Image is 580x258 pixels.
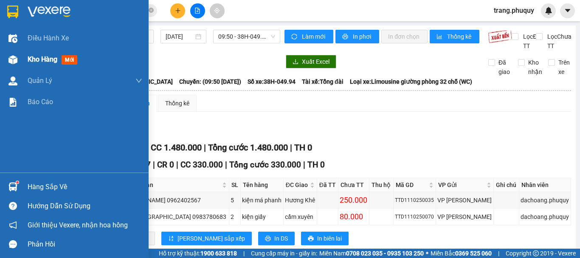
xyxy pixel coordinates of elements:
[9,221,17,229] span: notification
[521,212,569,221] div: dachoang.phuquy
[294,142,312,153] span: TH 0
[394,209,436,225] td: TTD1110250070
[8,55,17,64] img: warehouse-icon
[455,250,492,257] strong: 0369 525 060
[564,7,572,14] span: caret-down
[319,249,424,258] span: Miền Nam
[120,196,228,205] div: [PERSON_NAME] 0962402567
[293,59,298,65] span: download
[290,142,292,153] span: |
[488,30,512,43] img: 9k=
[274,234,288,243] span: In DS
[16,181,19,184] sup: 1
[495,58,513,77] span: Đã giao
[243,249,245,258] span: |
[342,34,349,40] span: printer
[286,180,308,190] span: ĐC Giao
[350,77,472,86] span: Loại xe: Limousine giường phòng 32 chỗ (WC)
[194,8,200,14] span: file-add
[291,34,298,40] span: sync
[177,234,245,243] span: [PERSON_NAME] sắp xếp
[560,3,575,18] button: caret-down
[28,96,53,107] span: Báo cáo
[168,235,174,242] span: sort-ascending
[498,249,499,258] span: |
[165,99,189,108] div: Thống kê
[151,142,202,153] span: CC 1.480.000
[161,232,252,245] button: sort-ascending[PERSON_NAME] sắp xếp
[519,178,571,192] th: Nhân viên
[229,178,241,192] th: SL
[394,192,436,209] td: TTD1110250035
[285,196,315,205] div: Hương Khê
[395,196,434,204] div: TTD1110250035
[340,211,368,223] div: 80.000
[8,182,17,191] img: warehouse-icon
[520,32,542,51] span: Lọc Đã TT
[431,249,492,258] span: Miền Bắc
[149,8,154,13] span: close-circle
[494,178,519,192] th: Ghi chú
[302,77,343,86] span: Tài xế: Tổng đài
[28,200,142,213] div: Hướng dẫn sử dụng
[157,160,174,170] span: CR 0
[121,180,220,190] span: Người nhận
[8,98,17,107] img: solution-icon
[533,250,539,256] span: copyright
[447,32,473,41] span: Thống kê
[381,30,428,43] button: In đơn chọn
[307,160,325,170] span: TH 0
[176,160,178,170] span: |
[248,77,296,86] span: Số xe: 38H-049.94
[285,212,315,221] div: cẩm xuyên
[241,178,284,192] th: Tên hàng
[175,8,181,14] span: plus
[28,238,142,251] div: Phản hồi
[28,181,142,193] div: Hàng sắp về
[231,196,239,205] div: 5
[159,249,237,258] span: Hỗ trợ kỹ thuật:
[9,240,17,248] span: message
[555,58,573,77] span: Trên xe
[9,202,17,210] span: question-circle
[179,77,241,86] span: Chuyến: (09:50 [DATE])
[225,160,227,170] span: |
[208,142,288,153] span: Tổng cước 1.480.000
[303,160,305,170] span: |
[28,55,57,63] span: Kho hàng
[317,234,342,243] span: In biên lai
[396,180,427,190] span: Mã GD
[8,34,17,43] img: warehouse-icon
[135,77,142,84] span: down
[395,213,434,221] div: TTD1110250070
[438,180,485,190] span: VP Gửi
[8,77,17,85] img: warehouse-icon
[210,3,225,18] button: aim
[301,232,349,245] button: printerIn biên lai
[437,196,492,205] div: VP [PERSON_NAME]
[426,252,428,255] span: ⚪️
[7,6,18,18] img: logo-vxr
[180,160,223,170] span: CC 330.000
[346,250,424,257] strong: 0708 023 035 - 0935 103 250
[317,178,339,192] th: Đã TT
[170,3,185,18] button: plus
[521,196,569,205] div: dachoang.phuquy
[525,58,546,77] span: Kho nhận
[229,160,301,170] span: Tổng cước 330.000
[258,232,295,245] button: printerIn DS
[190,3,205,18] button: file-add
[286,55,336,68] button: downloadXuất Excel
[231,212,239,221] div: 2
[120,212,228,221] div: thôn [GEOGRAPHIC_DATA] 0983780683
[242,212,282,221] div: kiện giấy
[28,75,52,86] span: Quản Lý
[284,30,333,43] button: syncLàm mới
[214,8,220,14] span: aim
[436,209,494,225] td: VP Ngọc Hồi
[544,32,573,51] span: Lọc Chưa TT
[28,33,69,43] span: Điều hành xe
[430,30,479,43] button: bar-chartThống kê
[153,160,155,170] span: |
[218,30,275,43] span: 09:50 - 38H-049.94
